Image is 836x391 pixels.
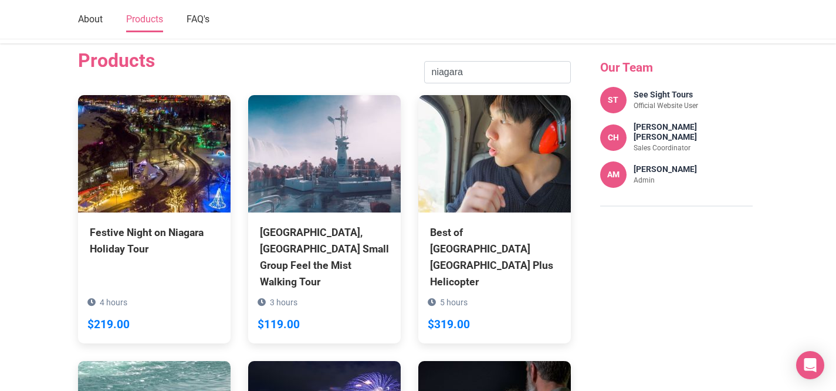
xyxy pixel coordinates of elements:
h4: See Sight Tours [634,90,698,100]
p: Sales Coordinator [634,144,753,153]
p: Admin [634,176,697,186]
input: Search product name, city, or interal id [424,61,571,83]
div: AM [600,161,627,188]
a: [GEOGRAPHIC_DATA], [GEOGRAPHIC_DATA] Small Group Feel the Mist Walking Tour 3 hours $119.00 [248,95,401,343]
span: 3 hours [270,298,297,307]
img: Best of Niagara Falls USA Plus Helicopter [418,95,571,213]
a: Festive Night on Niagara Holiday Tour 4 hours $219.00 [78,95,231,310]
a: Products [126,8,163,32]
span: 4 hours [100,298,127,307]
h3: Our Team [600,60,753,75]
div: $319.00 [428,316,470,334]
div: Open Intercom Messenger [796,351,824,379]
div: Festive Night on Niagara Holiday Tour [90,224,219,257]
a: About [78,8,103,32]
a: FAQ's [187,8,209,32]
h2: Products [78,49,155,72]
img: Niagara Falls, Canada Small Group Feel the Mist Walking Tour [248,95,401,213]
div: $219.00 [87,316,130,334]
h4: [PERSON_NAME] [PERSON_NAME] [634,122,753,142]
div: [GEOGRAPHIC_DATA], [GEOGRAPHIC_DATA] Small Group Feel the Mist Walking Tour [260,224,389,291]
h4: [PERSON_NAME] [634,164,697,174]
a: Best of [GEOGRAPHIC_DATA] [GEOGRAPHIC_DATA] Plus Helicopter 5 hours $319.00 [418,95,571,343]
p: Official Website User [634,102,698,111]
div: Best of [GEOGRAPHIC_DATA] [GEOGRAPHIC_DATA] Plus Helicopter [430,224,559,291]
div: ST [600,87,627,113]
span: 5 hours [440,298,468,307]
div: $119.00 [258,316,300,334]
img: Festive Night on Niagara Holiday Tour [78,95,231,213]
div: CH [600,124,627,151]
